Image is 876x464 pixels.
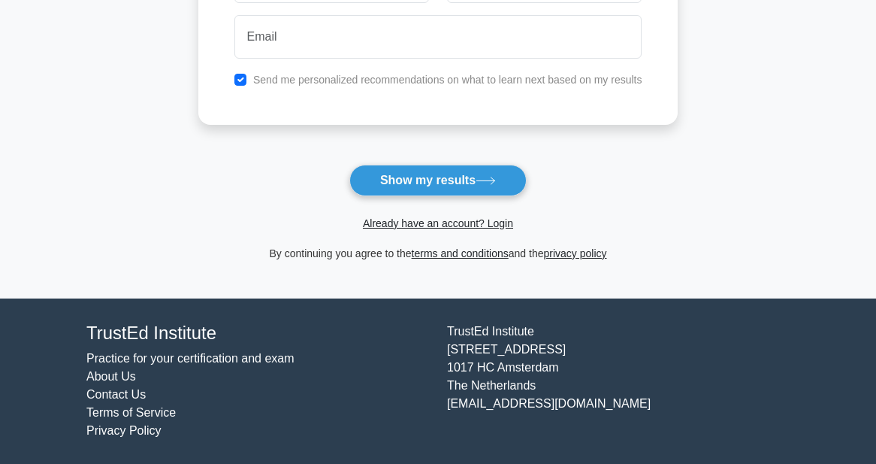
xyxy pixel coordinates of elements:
a: Already have an account? Login [363,217,513,229]
input: Email [234,15,642,59]
div: By continuing you agree to the and the [189,244,687,262]
a: privacy policy [544,247,607,259]
a: Practice for your certification and exam [86,352,295,365]
a: Terms of Service [86,406,176,419]
a: terms and conditions [412,247,509,259]
a: Privacy Policy [86,424,162,437]
div: TrustEd Institute [STREET_ADDRESS] 1017 HC Amsterdam The Netherlands [EMAIL_ADDRESS][DOMAIN_NAME] [438,323,799,441]
a: Contact Us [86,388,146,401]
h4: TrustEd Institute [86,323,429,344]
a: About Us [86,370,136,383]
button: Show my results [349,165,527,196]
label: Send me personalized recommendations on what to learn next based on my results [253,74,642,86]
